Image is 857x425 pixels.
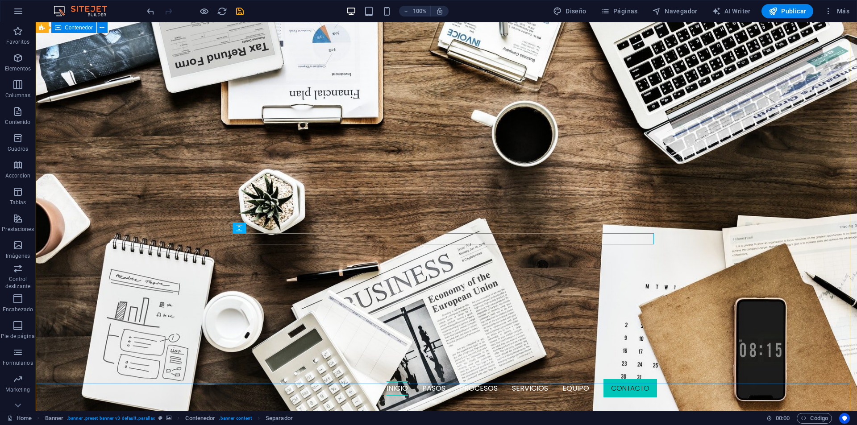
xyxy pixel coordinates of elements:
button: Haz clic para salir del modo de previsualización y seguir editando [199,6,209,17]
span: Haz clic para seleccionar y doble clic para editar [45,413,64,424]
span: Haz clic para seleccionar y doble clic para editar [266,413,293,424]
span: : [782,415,783,421]
button: AI Writer [708,4,754,18]
button: Código [797,413,832,424]
h6: Tiempo de la sesión [766,413,790,424]
span: Código [801,413,828,424]
p: Cuadros [8,145,29,153]
h6: 100% [412,6,427,17]
i: Volver a cargar página [217,6,227,17]
button: Usercentrics [839,413,850,424]
i: Guardar (Ctrl+S) [235,6,245,17]
i: Deshacer: Mover elementos (Ctrl+Z) [146,6,156,17]
img: Editor Logo [51,6,118,17]
span: Diseño [553,7,587,16]
p: Pie de página [1,333,34,340]
span: 00 00 [776,413,790,424]
span: . banner .preset-banner-v3-default .parallax [67,413,155,424]
i: Al redimensionar, ajustar el nivel de zoom automáticamente para ajustarse al dispositivo elegido. [436,7,444,15]
button: Más [820,4,853,18]
p: Tablas [10,199,26,206]
nav: breadcrumb [45,413,293,424]
button: 100% [399,6,431,17]
button: save [234,6,245,17]
p: Imágenes [6,252,30,260]
span: AI Writer [712,7,751,16]
p: Elementos [5,65,31,72]
a: Haz clic para cancelar la selección y doble clic para abrir páginas [7,413,32,424]
span: Páginas [601,7,638,16]
p: Formularios [3,359,33,367]
span: Haz clic para seleccionar y doble clic para editar [185,413,215,424]
button: reload [216,6,227,17]
p: Marketing [5,386,30,393]
i: Este elemento contiene un fondo [166,416,171,421]
button: Navegador [649,4,701,18]
p: Prestaciones [2,226,33,233]
span: Contenedor [65,25,93,30]
span: Publicar [769,7,807,16]
p: Favoritos [6,38,29,45]
button: Diseño [549,4,590,18]
div: Diseño (Ctrl+Alt+Y) [549,4,590,18]
p: Accordion [5,172,30,179]
p: Contenido [5,119,30,126]
button: undo [145,6,156,17]
span: Navegador [652,7,698,16]
button: Páginas [597,4,641,18]
button: Publicar [761,4,814,18]
p: Columnas [5,92,31,99]
p: Encabezado [3,306,33,313]
span: . banner-content [219,413,251,424]
i: Este elemento es un preajuste personalizable [158,416,162,421]
span: Más [824,7,849,16]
